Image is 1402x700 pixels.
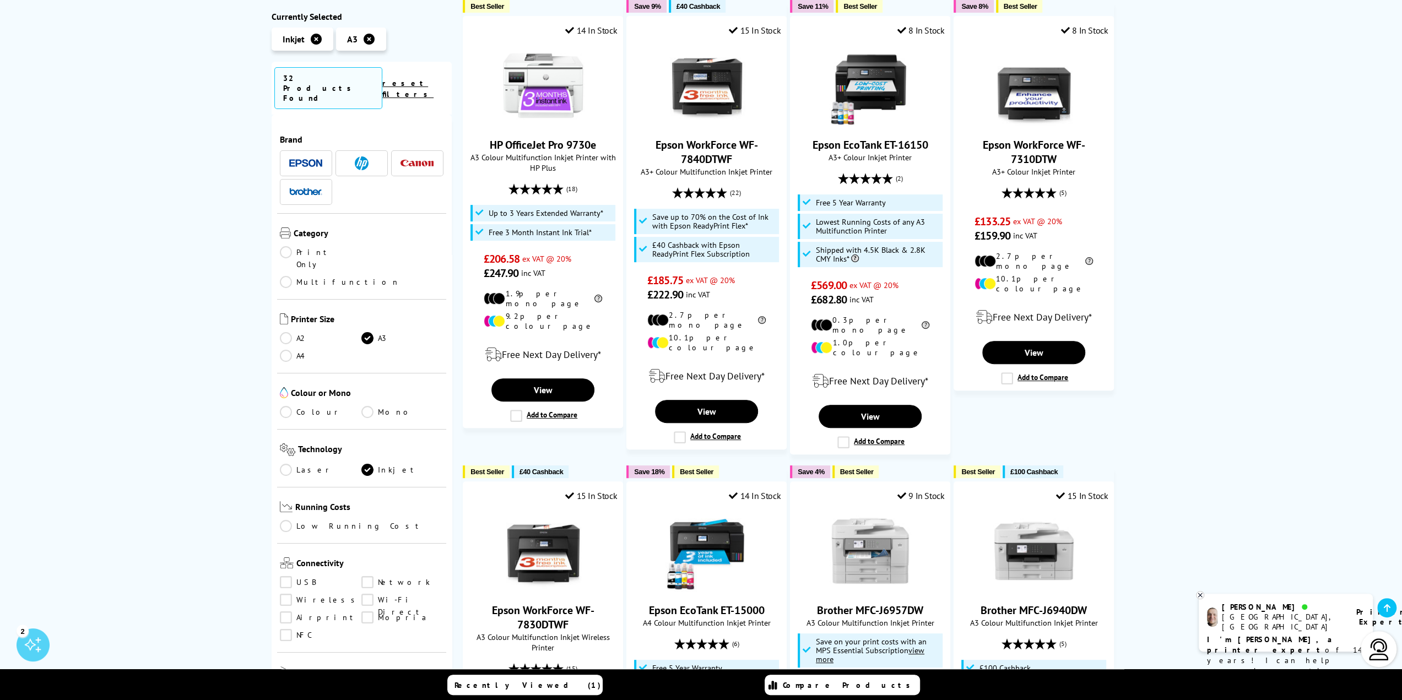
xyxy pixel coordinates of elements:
button: Save 18% [626,465,670,478]
img: Category [280,227,291,238]
a: Multifunction [280,276,400,288]
span: 32 Products Found [274,67,383,109]
span: ex VAT @ 20% [849,280,898,290]
span: A3 Colour Multifunction Inkjet Wireless Printer [469,632,617,653]
span: A3 Colour Multifunction Inkjet Printer [796,617,944,628]
span: £247.90 [484,266,518,280]
img: Colour or Mono [280,387,288,398]
a: Laser [280,464,362,476]
img: Epson WorkForce WF-7310DTW [993,44,1075,127]
a: HP OfficeJet Pro 9730e [502,118,584,129]
span: inc VAT [521,268,545,278]
span: Functionality [298,667,444,681]
img: Running Costs [280,501,293,513]
a: USB [280,577,362,589]
span: (5) [1059,633,1067,654]
label: Add to Compare [674,431,741,443]
li: 9.2p per colour page [484,311,602,331]
span: Category [294,227,444,241]
span: Printer Size [291,313,444,327]
span: (18) [566,178,577,199]
a: Epson EcoTank ET-16150 [813,138,928,152]
span: Lowest Running Costs of any A3 Multifunction Printer [816,218,940,235]
a: Epson WorkForce WF-7310DTW [993,118,1075,129]
span: (2) [896,168,903,189]
span: A3+ Colour Inkjet Printer [796,152,944,162]
label: Add to Compare [1001,372,1068,384]
a: Epson WorkForce WF-7830DTWF [502,583,584,594]
span: £185.75 [647,273,683,287]
img: Epson EcoTank ET-16150 [829,44,912,127]
img: Epson EcoTank ET-15000 [665,509,748,592]
a: Epson WorkForce WF-7840DTWF [656,138,758,166]
p: of 14 years! I can help you choose the right product [1207,634,1365,687]
span: £133.25 [975,214,1010,229]
label: Add to Compare [510,410,577,422]
a: Wireless [280,594,362,606]
a: View [982,341,1085,364]
li: 10.1p per colour page [975,274,1093,294]
img: Functionality [280,667,295,679]
a: A2 [280,332,362,344]
div: modal_delivery [796,366,944,397]
div: 14 In Stock [729,490,781,501]
a: Canon [400,156,434,170]
a: Mono [361,406,443,418]
a: Airprint [280,612,362,624]
a: NFC [280,630,362,642]
a: A4 [280,350,362,362]
span: (5) [1059,182,1067,203]
span: £100 Cashback [979,664,1031,672]
span: inc VAT [1013,230,1037,241]
a: Brother MFC-J6940DW [981,603,1087,617]
img: HP OfficeJet Pro 9730e [502,44,584,127]
img: Epson WorkForce WF-7830DTWF [502,509,584,592]
span: Best Seller [1004,2,1037,10]
button: Best Seller [463,465,510,478]
a: Epson WorkForce WF-7830DTWF [492,603,594,632]
img: HP [355,156,369,170]
span: A3 Colour Multifunction Inkjet Printer [960,617,1108,628]
span: £159.90 [975,229,1010,243]
span: £100 Cashback [1010,468,1058,476]
a: Compare Products [765,675,920,695]
span: Best Seller [843,2,877,10]
span: ex VAT @ 20% [686,275,735,285]
img: Epson [289,159,322,167]
span: Save on your print costs with an MPS Essential Subscription [816,636,927,664]
span: ex VAT @ 20% [1013,216,1062,226]
img: Canon [400,160,434,167]
a: Epson [289,156,322,170]
u: view more [816,645,924,664]
a: Mopria [361,612,443,624]
span: Best Seller [961,468,995,476]
span: (15) [566,658,577,679]
li: 1.9p per mono page [484,289,602,308]
a: Brother MFC-J6940DW [993,583,1075,594]
img: Technology [280,443,296,456]
div: modal_delivery [960,302,1108,333]
img: Printer Size [280,313,288,324]
a: Low Running Cost [280,520,444,533]
a: View [655,400,757,423]
img: Brother MFC-J6957DW [829,509,912,592]
span: Inkjet [283,34,305,45]
span: Recently Viewed (1) [454,680,601,690]
span: Free 5 Year Warranty [816,198,886,207]
a: Recently Viewed (1) [447,675,603,695]
a: HP OfficeJet Pro 9730e [490,138,596,152]
a: Epson WorkForce WF-7840DTWF [665,118,748,129]
label: Add to Compare [837,436,905,448]
span: £206.58 [484,252,519,266]
span: Free 3 Month Instant Ink Trial* [489,228,592,237]
button: £40 Cashback [512,465,569,478]
div: 8 In Stock [897,25,944,36]
span: Up to 3 Years Extended Warranty* [489,209,603,218]
b: I'm [PERSON_NAME], a printer expert [1207,634,1335,655]
span: £40 Cashback with Epson ReadyPrint Flex Subscription [652,241,777,258]
span: Shipped with 4.5K Black & 2.8K CMY Inks* [816,246,940,263]
a: Network [361,577,443,589]
a: Epson EcoTank ET-15000 [649,603,765,617]
a: HP [345,156,378,170]
img: Connectivity [280,558,294,569]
